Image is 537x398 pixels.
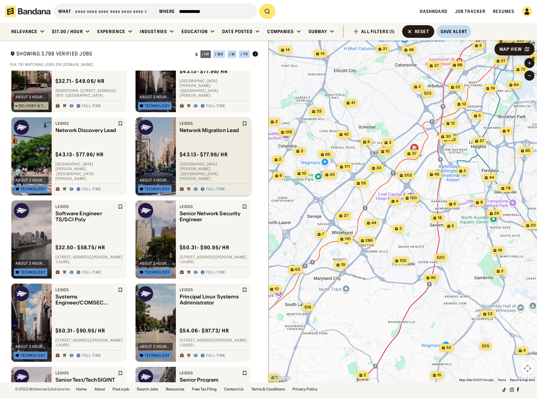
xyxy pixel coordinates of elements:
span: Job Tracker [455,9,485,14]
div: Technology [20,270,46,274]
div: Full-time [82,270,101,275]
button: Map camera controls [521,362,534,375]
div: Network Discovery Lead [55,127,117,133]
div: Education [182,29,208,34]
div: Full-time [206,187,225,192]
div: Senior Test/TechSIGINT Analsyt [55,377,117,389]
span: 2 [364,372,366,378]
a: About [94,387,105,391]
div: Subway [309,29,327,34]
div: / hr [202,52,210,56]
a: Free Tax Filing [192,387,217,391]
div: [GEOGRAPHIC_DATA][PERSON_NAME] · [GEOGRAPHIC_DATA][PERSON_NAME] [180,162,247,181]
div: Leidos [55,371,117,376]
div: Systems Engineer/COMSEC Engineer [55,294,117,306]
span: 95 [431,275,436,280]
span: 42 [344,132,349,137]
img: Leidos logo [14,369,29,384]
div: Leidos [180,204,241,209]
div: Companies [267,29,294,34]
div: grid [10,71,258,382]
span: 6 [510,35,512,41]
span: 128 [286,130,292,135]
a: Contact Us [224,387,244,391]
span: 55 [361,181,366,186]
img: Leidos logo [138,203,153,218]
span: 15 [437,372,442,378]
div: Principal Linux Systems Administrator [180,294,241,306]
span: 78 [506,186,511,191]
div: Senior Program Manager [180,377,241,389]
div: what [58,9,71,14]
span: 57 [480,138,484,144]
div: Senior Network Security Engineer [180,211,241,222]
div: 514,791 matching jobs on [DOMAIN_NAME] [10,62,258,67]
img: Leidos logo [138,286,153,301]
div: Software Engineer TS/SCI Poly [55,211,117,222]
a: Terms & Conditions [251,387,285,391]
div: ALL FILTERS (1) [361,29,395,34]
span: 21 [501,58,505,64]
span: Map data ©2025 Google [459,378,494,382]
div: Full-time [206,270,225,275]
span: 44 [489,175,494,180]
span: 3 [399,226,402,231]
div: Technology [145,104,170,108]
span: 14 [320,51,325,56]
a: Report a map error [510,378,535,382]
div: Delivery & Transportation [19,104,47,108]
span: 2 [279,157,281,162]
span: 5 [479,43,482,48]
a: Terms (opens in new tab) [497,378,506,382]
div: [GEOGRAPHIC_DATA][PERSON_NAME] · [GEOGRAPHIC_DATA][PERSON_NAME] [55,162,123,181]
span: $33 [517,38,524,43]
span: 5 [452,223,454,229]
div: $ 43.13 - $77.96 / hr [55,151,104,158]
img: Leidos logo [138,120,153,135]
div: [GEOGRAPHIC_DATA][PERSON_NAME] · [GEOGRAPHIC_DATA][PERSON_NAME] [180,78,247,98]
span: 46 [434,172,439,177]
div: Downtown · [STREET_ADDRESS] 1810 · [GEOGRAPHIC_DATA] [55,88,123,98]
span: 44 [371,220,376,226]
img: Leidos logo [14,286,29,301]
span: Resumes [493,9,514,14]
div: $ 50.31 - $90.95 / hr [55,327,105,334]
div: Technology [20,187,46,191]
span: 19 [491,86,495,91]
span: 52 [446,345,451,350]
span: 9 [507,128,510,134]
img: Leidos logo [14,203,29,218]
div: [STREET_ADDRESS][PERSON_NAME] · Laurel [180,338,247,348]
span: 48 [409,47,414,53]
a: Post a job [113,387,129,391]
div: Full-time [206,104,225,109]
span: 63 [295,267,300,272]
span: 7 [322,232,324,237]
div: about 3 hours ago [140,345,171,349]
div: / wk [215,52,223,56]
span: 19 [341,262,345,268]
div: © 2025 Workwise Solutions Inc. [15,387,71,391]
div: $ 43.13 - $77.96 / hr [180,151,228,158]
span: 84 [514,82,519,88]
div: Date Posted [222,29,253,34]
span: $23 [424,91,431,95]
span: 26 [494,211,499,216]
div: Industries [140,29,167,34]
span: 120 [410,195,417,201]
span: 10 [274,286,279,292]
div: $17.00 / hour [52,29,83,34]
span: 37 [412,151,417,156]
img: Leidos logo [138,369,153,384]
span: 171 [344,164,350,170]
span: 14 [286,47,290,53]
span: 2 [419,84,421,89]
span: 3 [301,148,303,154]
span: 16 [498,248,502,253]
div: Technology [145,354,170,357]
div: about 3 hours ago [140,178,171,182]
div: $ 43.13 - $77.96 / hr [180,68,228,75]
img: Leidos logo [14,120,29,135]
a: Dashboard [420,9,448,14]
